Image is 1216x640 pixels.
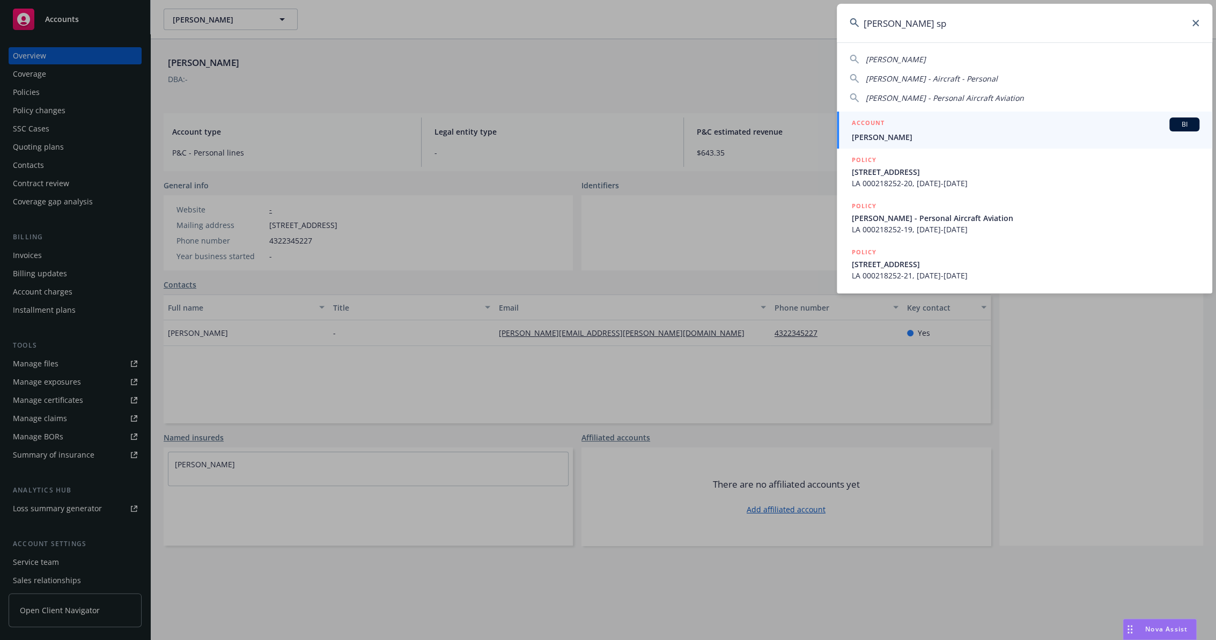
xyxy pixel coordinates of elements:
[837,241,1212,287] a: POLICY[STREET_ADDRESS]LA 000218252-21, [DATE]-[DATE]
[866,73,998,84] span: [PERSON_NAME] - Aircraft - Personal
[1174,120,1195,129] span: BI
[1123,619,1137,639] div: Drag to move
[837,112,1212,149] a: ACCOUNTBI[PERSON_NAME]
[1123,619,1197,640] button: Nova Assist
[852,201,876,211] h5: POLICY
[852,131,1199,143] span: [PERSON_NAME]
[852,166,1199,178] span: [STREET_ADDRESS]
[837,149,1212,195] a: POLICY[STREET_ADDRESS]LA 000218252-20, [DATE]-[DATE]
[852,224,1199,235] span: LA 000218252-19, [DATE]-[DATE]
[852,178,1199,189] span: LA 000218252-20, [DATE]-[DATE]
[852,247,876,258] h5: POLICY
[852,259,1199,270] span: [STREET_ADDRESS]
[866,54,926,64] span: [PERSON_NAME]
[1145,624,1188,634] span: Nova Assist
[866,93,1024,103] span: [PERSON_NAME] - Personal Aircraft Aviation
[852,117,885,130] h5: ACCOUNT
[852,270,1199,281] span: LA 000218252-21, [DATE]-[DATE]
[852,212,1199,224] span: [PERSON_NAME] - Personal Aircraft Aviation
[837,195,1212,241] a: POLICY[PERSON_NAME] - Personal Aircraft AviationLA 000218252-19, [DATE]-[DATE]
[852,155,876,165] h5: POLICY
[837,4,1212,42] input: Search...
